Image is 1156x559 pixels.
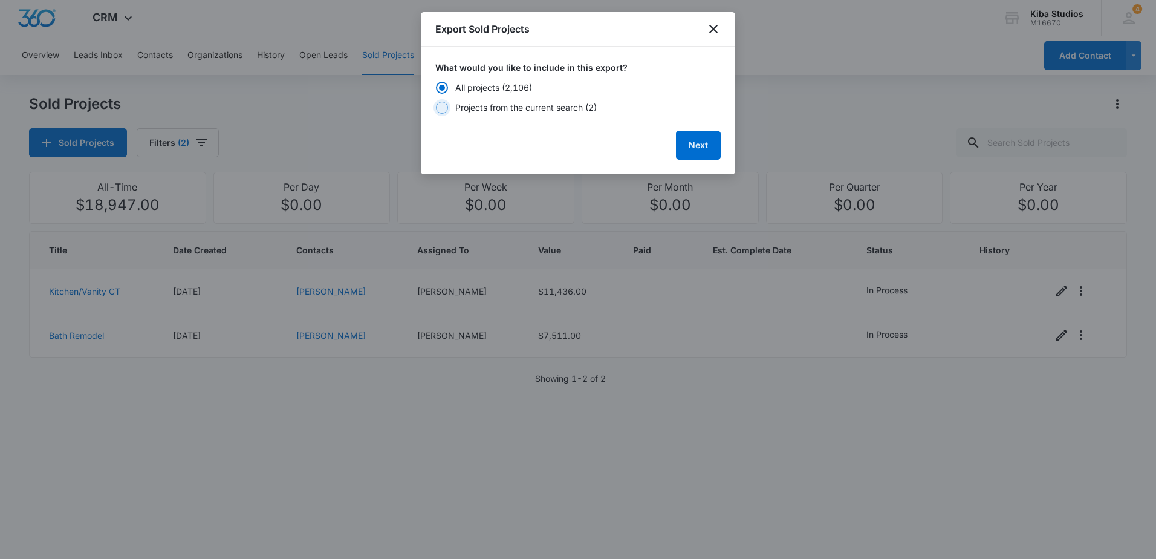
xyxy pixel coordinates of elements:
button: close [706,22,721,36]
div: Projects from the current search (2) [455,101,597,114]
label: What would you like to include in this export? [435,61,721,74]
button: Next [676,131,721,160]
div: All projects (2,106) [455,81,532,94]
h1: Export Sold Projects [435,22,530,36]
